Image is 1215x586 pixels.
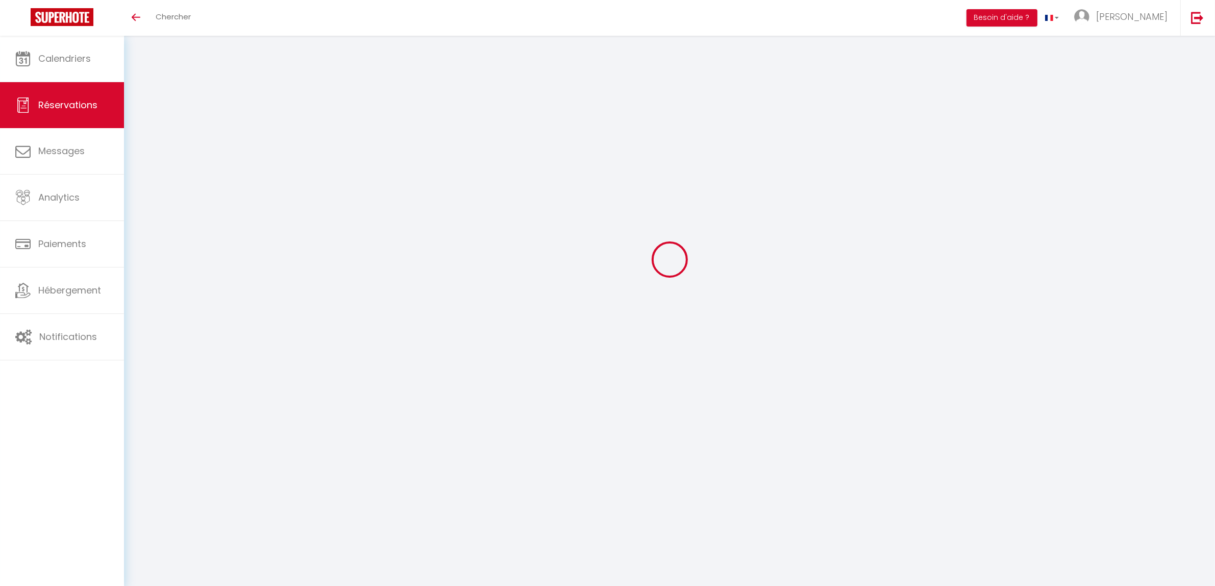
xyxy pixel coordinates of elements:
[38,99,97,111] span: Réservations
[38,144,85,157] span: Messages
[38,191,80,204] span: Analytics
[1074,9,1089,25] img: ...
[39,330,97,343] span: Notifications
[38,52,91,65] span: Calendriers
[966,9,1037,27] button: Besoin d'aide ?
[31,8,93,26] img: Super Booking
[156,11,191,22] span: Chercher
[38,237,86,250] span: Paiements
[1191,11,1204,24] img: logout
[1096,10,1168,23] span: [PERSON_NAME]
[38,284,101,297] span: Hébergement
